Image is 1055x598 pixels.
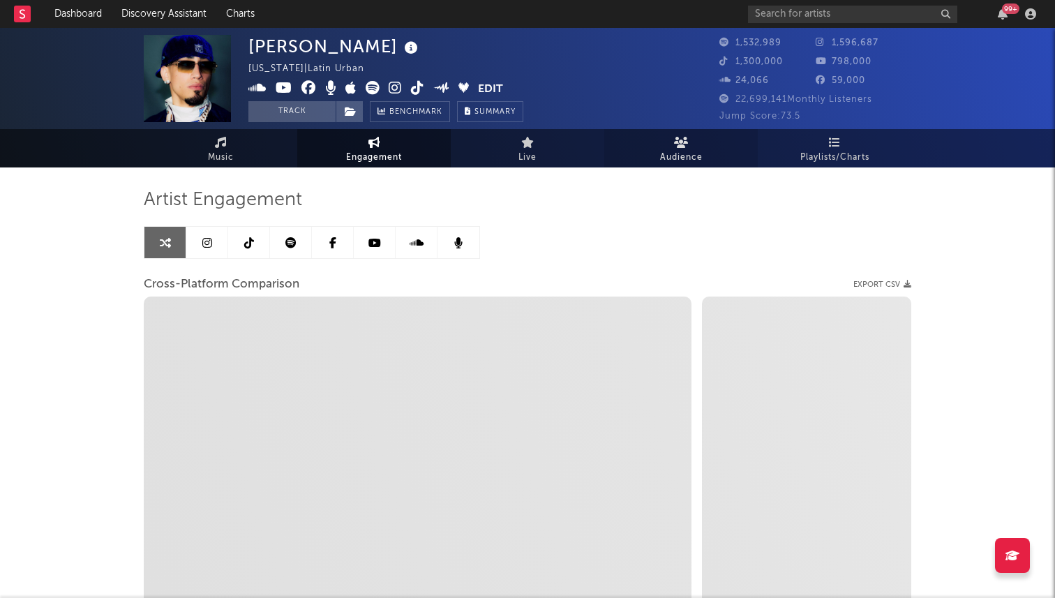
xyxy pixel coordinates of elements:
[248,61,380,77] div: [US_STATE] | Latin Urban
[389,104,442,121] span: Benchmark
[998,8,1008,20] button: 99+
[248,101,336,122] button: Track
[1002,3,1019,14] div: 99 +
[660,149,703,166] span: Audience
[478,81,503,98] button: Edit
[719,95,872,104] span: 22,699,141 Monthly Listeners
[758,129,911,167] a: Playlists/Charts
[144,276,299,293] span: Cross-Platform Comparison
[144,192,302,209] span: Artist Engagement
[816,76,865,85] span: 59,000
[800,149,869,166] span: Playlists/Charts
[853,281,911,289] button: Export CSV
[719,38,781,47] span: 1,532,989
[297,129,451,167] a: Engagement
[457,101,523,122] button: Summary
[248,35,421,58] div: [PERSON_NAME]
[346,149,402,166] span: Engagement
[474,108,516,116] span: Summary
[816,57,871,66] span: 798,000
[208,149,234,166] span: Music
[719,57,783,66] span: 1,300,000
[370,101,450,122] a: Benchmark
[816,38,878,47] span: 1,596,687
[604,129,758,167] a: Audience
[518,149,537,166] span: Live
[748,6,957,23] input: Search for artists
[144,129,297,167] a: Music
[719,76,769,85] span: 24,066
[719,112,800,121] span: Jump Score: 73.5
[451,129,604,167] a: Live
